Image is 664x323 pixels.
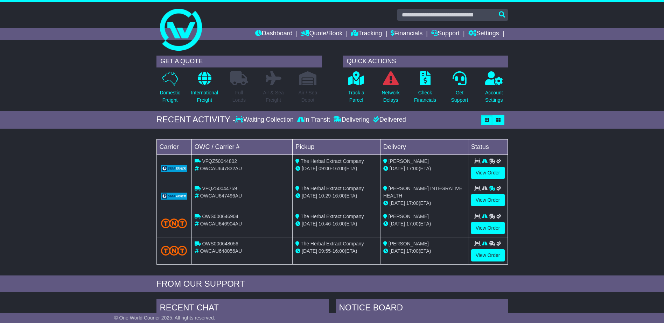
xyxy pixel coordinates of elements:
[451,89,468,104] p: Get Support
[485,89,503,104] p: Account Settings
[301,158,364,164] span: The Herbal Extract Company
[333,248,345,254] span: 16:00
[156,299,329,318] div: RECENT CHAT
[156,279,508,289] div: FROM OUR SUPPORT
[301,214,364,219] span: The Herbal Extract Company
[295,116,332,124] div: In Transit
[302,248,317,254] span: [DATE]
[301,241,364,246] span: The Herbal Extract Company
[390,200,405,206] span: [DATE]
[382,89,399,104] p: Network Delays
[383,247,465,255] div: (ETA)
[161,193,187,200] img: GetCarrierServiceLogo
[191,71,218,108] a: InternationalFreight
[202,214,238,219] span: OWS000646904
[381,71,400,108] a: NetworkDelays
[383,165,465,172] div: (ETA)
[471,222,505,234] a: View Order
[202,186,237,191] span: VFQZ50044759
[383,186,462,199] span: [PERSON_NAME] INTEGRATIVE HEALTH
[406,200,419,206] span: 17:00
[468,28,499,40] a: Settings
[406,166,419,171] span: 17:00
[390,248,405,254] span: [DATE]
[471,194,505,206] a: View Order
[156,56,322,67] div: GET A QUOTE
[319,221,331,227] span: 10:46
[333,166,345,171] span: 16:00
[156,139,191,155] td: Carrier
[295,192,377,200] div: - (ETA)
[389,158,429,164] span: [PERSON_NAME]
[471,167,505,179] a: View Order
[468,139,508,155] td: Status
[332,116,371,124] div: Delivering
[293,139,380,155] td: Pickup
[319,193,331,199] span: 10:29
[161,165,187,172] img: GetCarrierServiceLogo
[191,139,293,155] td: OWC / Carrier #
[114,315,215,321] span: © One World Courier 2025. All rights reserved.
[200,193,242,199] span: OWCAU647496AU
[450,71,468,108] a: GetSupport
[200,221,242,227] span: OWCAU646904AU
[391,28,422,40] a: Financials
[319,166,331,171] span: 09:00
[299,89,317,104] p: Air / Sea Depot
[390,166,405,171] span: [DATE]
[383,200,465,207] div: (ETA)
[333,221,345,227] span: 16:00
[230,89,248,104] p: Full Loads
[389,214,429,219] span: [PERSON_NAME]
[295,165,377,172] div: - (ETA)
[295,247,377,255] div: - (ETA)
[191,89,218,104] p: International Freight
[414,71,436,108] a: CheckFinancials
[406,248,419,254] span: 17:00
[348,71,365,108] a: Track aParcel
[156,115,236,125] div: RECENT ACTIVITY -
[336,299,508,318] div: NOTICE BOARD
[485,71,503,108] a: AccountSettings
[302,193,317,199] span: [DATE]
[380,139,468,155] td: Delivery
[160,89,180,104] p: Domestic Freight
[202,158,237,164] span: VFQZ50044802
[371,116,406,124] div: Delivered
[200,248,242,254] span: OWCAU648056AU
[263,89,284,104] p: Air & Sea Freight
[414,89,436,104] p: Check Financials
[302,166,317,171] span: [DATE]
[389,241,429,246] span: [PERSON_NAME]
[319,248,331,254] span: 09:55
[406,221,419,227] span: 17:00
[161,218,187,228] img: TNT_Domestic.png
[255,28,293,40] a: Dashboard
[302,221,317,227] span: [DATE]
[431,28,460,40] a: Support
[161,246,187,255] img: TNT_Domestic.png
[159,71,180,108] a: DomesticFreight
[333,193,345,199] span: 16:00
[348,89,364,104] p: Track a Parcel
[383,220,465,228] div: (ETA)
[471,249,505,261] a: View Order
[301,186,364,191] span: The Herbal Extract Company
[301,28,342,40] a: Quote/Book
[295,220,377,228] div: - (ETA)
[351,28,382,40] a: Tracking
[200,166,242,171] span: OWCAU647832AU
[202,241,238,246] span: OWS000648056
[390,221,405,227] span: [DATE]
[235,116,295,124] div: Waiting Collection
[343,56,508,67] div: QUICK ACTIONS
